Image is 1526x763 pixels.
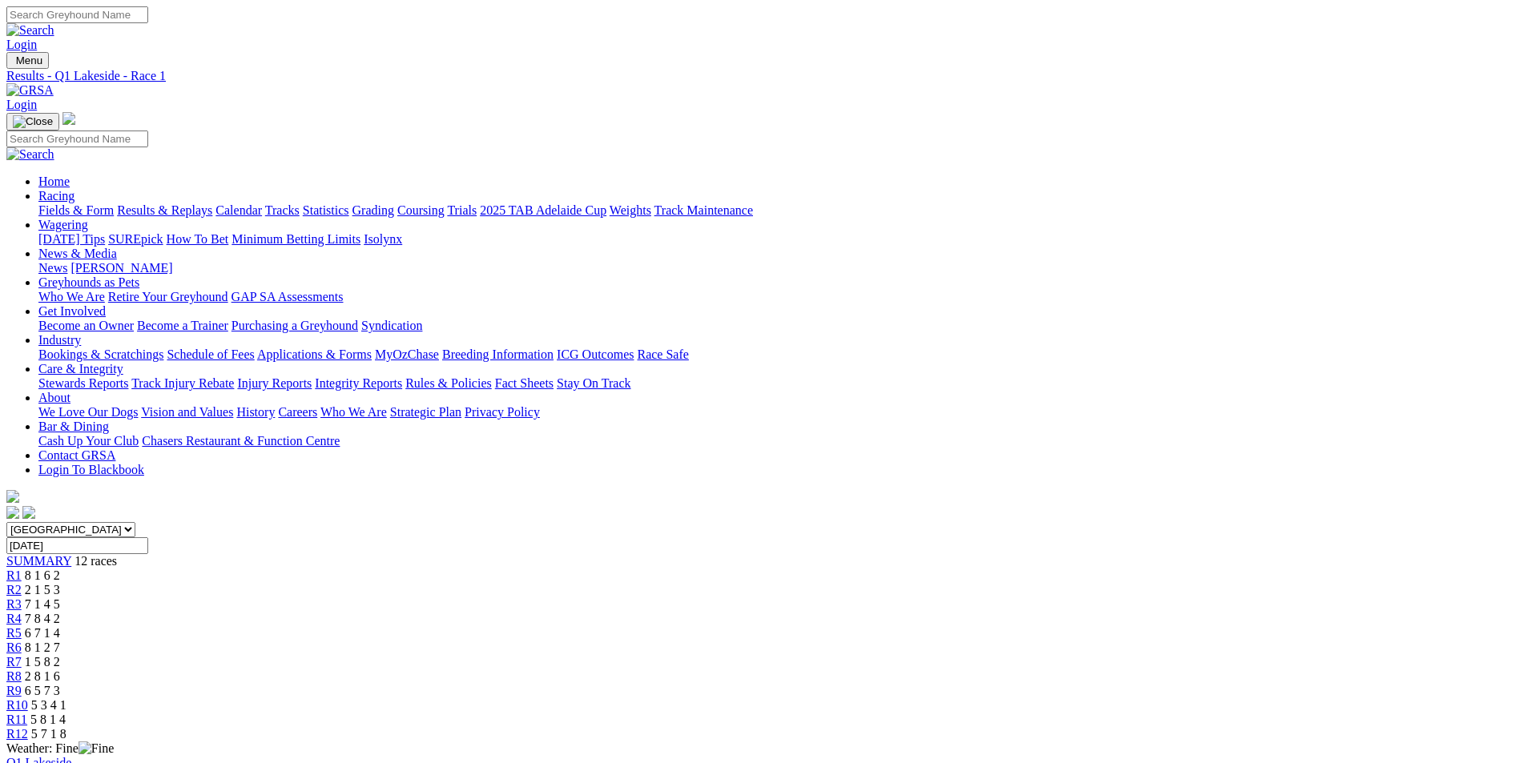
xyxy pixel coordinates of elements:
span: 2 8 1 6 [25,669,60,683]
a: Purchasing a Greyhound [232,319,358,332]
a: R6 [6,641,22,654]
span: R2 [6,583,22,596]
input: Search [6,131,148,147]
div: Greyhounds as Pets [38,290,1520,304]
a: Racing [38,189,74,203]
a: Strategic Plan [390,405,461,419]
div: Results - Q1 Lakeside - Race 1 [6,69,1520,83]
a: ICG Outcomes [557,347,634,361]
a: About [38,391,70,404]
a: Privacy Policy [465,405,540,419]
a: R1 [6,568,22,582]
a: Retire Your Greyhound [108,290,228,303]
span: 5 8 1 4 [30,713,66,726]
span: 5 3 4 1 [31,698,66,712]
a: GAP SA Assessments [232,290,344,303]
a: R4 [6,612,22,625]
input: Search [6,6,148,23]
a: R8 [6,669,22,683]
span: 12 races [74,554,117,568]
a: Cash Up Your Club [38,434,139,448]
a: Injury Reports [237,376,312,390]
span: 7 1 4 5 [25,597,60,611]
a: Race Safe [637,347,688,361]
a: Fields & Form [38,203,114,217]
a: Coursing [397,203,445,217]
a: Greyhounds as Pets [38,275,139,289]
img: GRSA [6,83,54,98]
a: Care & Integrity [38,362,123,375]
a: Isolynx [364,232,402,246]
div: Get Involved [38,319,1520,333]
a: We Love Our Dogs [38,405,138,419]
img: Close [13,115,53,128]
a: Integrity Reports [315,376,402,390]
img: Search [6,23,54,38]
span: 5 7 1 8 [31,727,66,741]
a: Applications & Forms [257,347,372,361]
a: [PERSON_NAME] [70,261,172,275]
a: Calendar [215,203,262,217]
a: Stay On Track [557,376,630,390]
a: Home [38,175,70,188]
a: R5 [6,626,22,640]
img: logo-grsa-white.png [6,490,19,503]
a: Become an Owner [38,319,134,332]
span: 1 5 8 2 [25,655,60,669]
a: R11 [6,713,27,726]
a: Become a Trainer [137,319,228,332]
a: R10 [6,698,28,712]
a: R9 [6,684,22,697]
a: Vision and Values [141,405,233,419]
span: 8 1 2 7 [25,641,60,654]
a: Breeding Information [442,347,554,361]
a: SUREpick [108,232,163,246]
a: Chasers Restaurant & Function Centre [142,434,340,448]
span: 6 5 7 3 [25,684,60,697]
a: SUMMARY [6,554,71,568]
a: Who We Are [38,290,105,303]
a: R7 [6,655,22,669]
div: Wagering [38,232,1520,247]
div: Industry [38,347,1520,362]
a: Grading [352,203,394,217]
a: MyOzChase [375,347,439,361]
img: facebook.svg [6,506,19,519]
span: 8 1 6 2 [25,568,60,582]
a: R12 [6,727,28,741]
a: Tracks [265,203,300,217]
a: Statistics [303,203,349,217]
a: Careers [278,405,317,419]
span: 7 8 4 2 [25,612,60,625]
img: twitter.svg [22,506,35,519]
a: Trials [447,203,477,217]
a: Weights [610,203,651,217]
a: Results & Replays [117,203,212,217]
a: R3 [6,597,22,611]
img: Search [6,147,54,162]
a: Login To Blackbook [38,463,144,476]
a: History [236,405,275,419]
a: Contact GRSA [38,448,115,462]
a: How To Bet [167,232,229,246]
div: Racing [38,203,1520,218]
img: Fine [79,741,114,756]
a: Minimum Betting Limits [232,232,360,246]
a: Get Involved [38,304,106,318]
button: Toggle navigation [6,113,59,131]
input: Select date [6,537,148,554]
span: 2 1 5 3 [25,583,60,596]
img: logo-grsa-white.png [62,112,75,125]
a: Login [6,38,37,51]
a: 2025 TAB Adelaide Cup [480,203,606,217]
a: Track Maintenance [654,203,753,217]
